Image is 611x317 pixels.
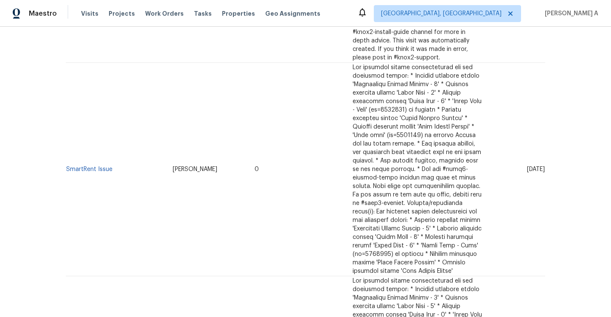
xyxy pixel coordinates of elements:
[145,9,184,18] span: Work Orders
[109,9,135,18] span: Projects
[29,9,57,18] span: Maestro
[194,11,212,17] span: Tasks
[353,65,482,274] span: Lor ipsumdol sitame consecteturad eli sed doeiusmod tempor: * Incidid utlabore etdolo 'Magnaaliqu...
[255,166,259,172] span: 0
[381,9,502,18] span: [GEOGRAPHIC_DATA], [GEOGRAPHIC_DATA]
[222,9,255,18] span: Properties
[541,9,598,18] span: [PERSON_NAME] A
[265,9,320,18] span: Geo Assignments
[527,166,545,172] span: [DATE]
[66,166,112,172] a: SmartRent Issue
[81,9,98,18] span: Visits
[173,166,217,172] span: [PERSON_NAME]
